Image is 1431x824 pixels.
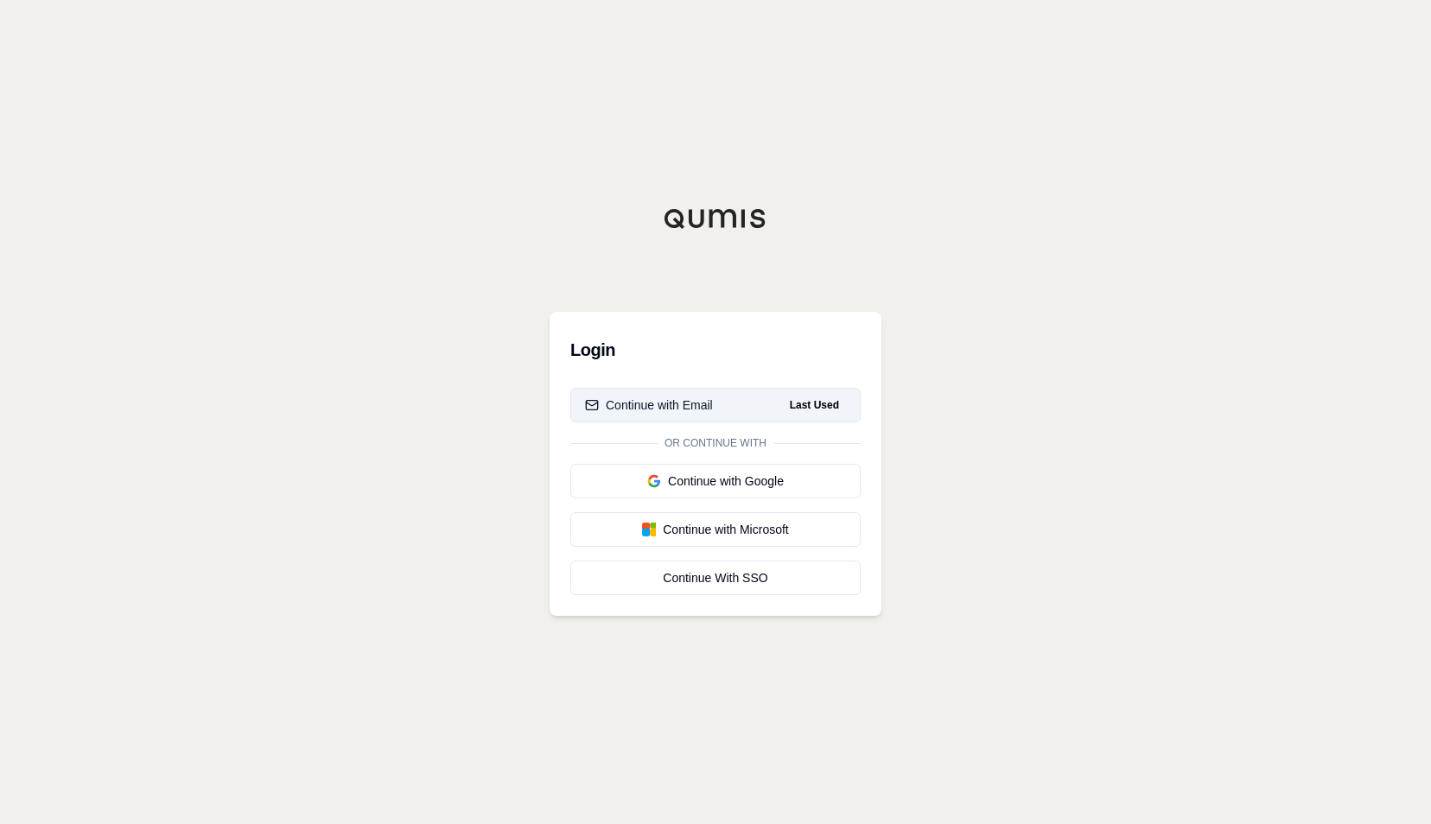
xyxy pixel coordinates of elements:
img: Qumis [664,208,767,229]
button: Continue with Microsoft [570,512,861,547]
h3: Login [570,333,861,367]
div: Continue with Google [585,472,846,490]
div: Continue with Microsoft [585,521,846,538]
span: Or continue with [658,436,773,450]
div: Continue With SSO [585,569,846,586]
a: Continue With SSO [570,561,861,595]
button: Continue with Google [570,464,861,498]
span: Last Used [783,395,846,415]
button: Continue with EmailLast Used [570,388,861,422]
div: Continue with Email [585,396,713,414]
